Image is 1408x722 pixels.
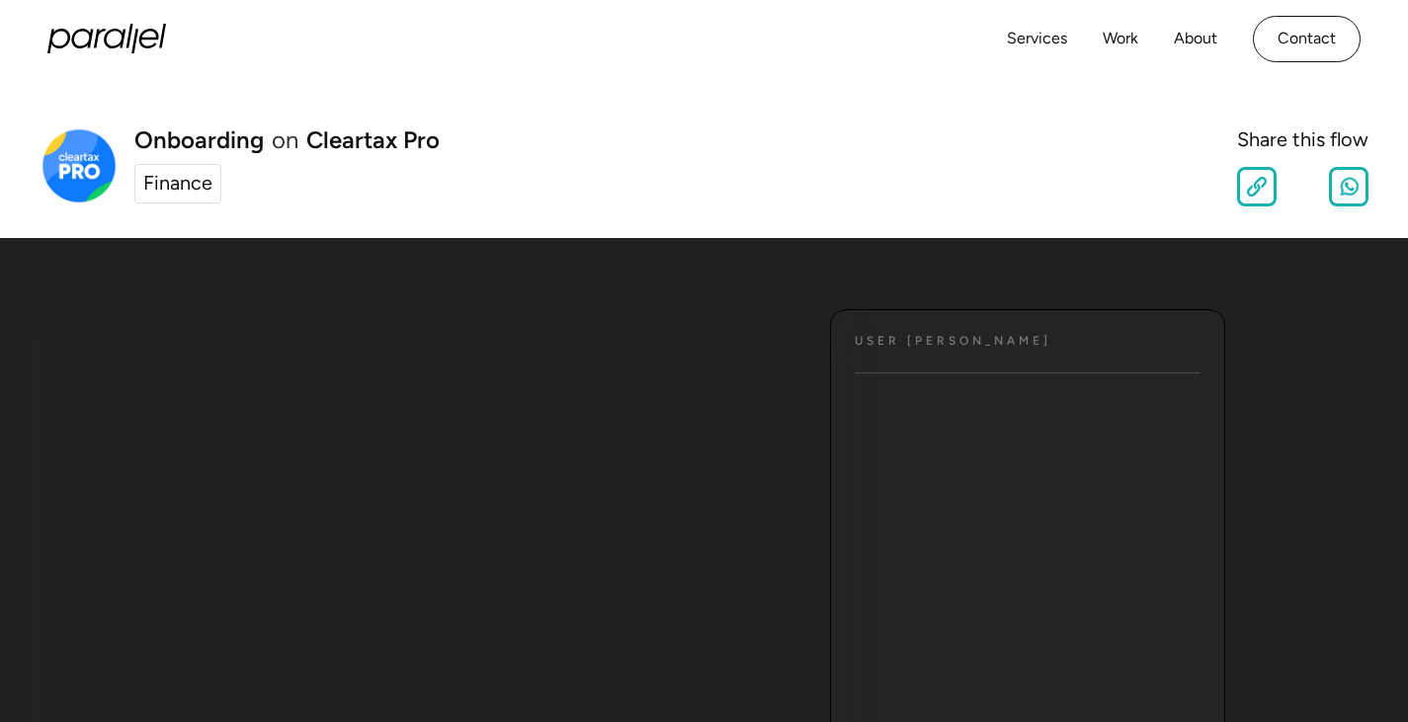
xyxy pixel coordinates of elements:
[47,24,166,53] a: home
[1103,25,1138,53] a: Work
[1253,16,1361,62] a: Contact
[1174,25,1217,53] a: About
[1007,25,1067,53] a: Services
[306,128,440,152] a: Cleartax Pro
[272,128,298,152] div: on
[1237,125,1368,155] div: Share this flow
[134,164,221,203] a: Finance
[855,334,1051,349] h4: User [PERSON_NAME]
[134,128,264,152] h1: Onboarding
[143,169,212,199] div: Finance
